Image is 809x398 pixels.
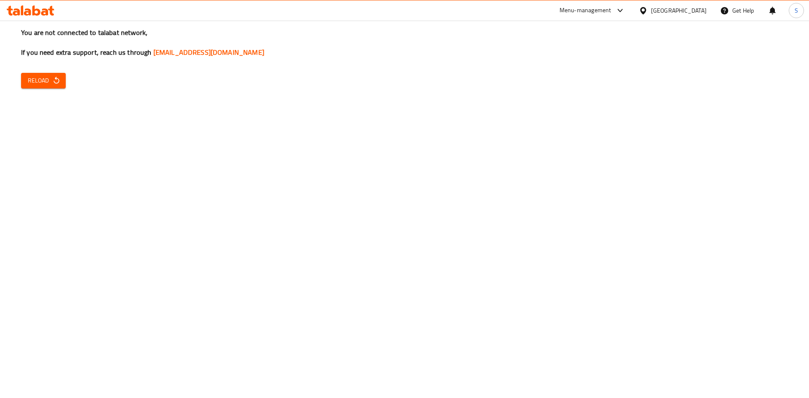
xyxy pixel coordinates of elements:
[21,28,788,57] h3: You are not connected to talabat network, If you need extra support, reach us through
[28,75,59,86] span: Reload
[153,46,264,59] a: [EMAIL_ADDRESS][DOMAIN_NAME]
[21,73,66,88] button: Reload
[651,6,707,15] div: [GEOGRAPHIC_DATA]
[560,5,611,16] div: Menu-management
[795,6,798,15] span: S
